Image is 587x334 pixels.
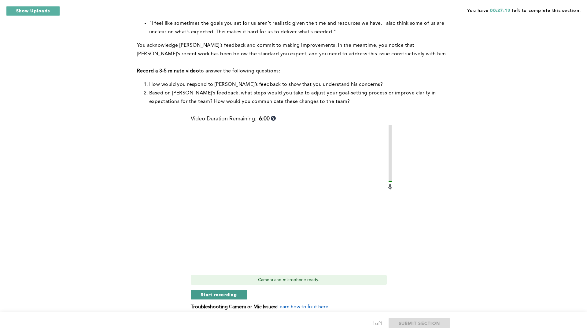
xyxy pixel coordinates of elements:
[137,69,199,74] strong: Record a 3-5 minute video
[137,43,447,57] span: You acknowledge [PERSON_NAME]’s feedback and commit to making improvements. In the meantime, you ...
[259,116,270,122] b: 6:00
[399,320,440,326] span: SUBMIT SECTION
[191,305,277,310] b: Troubleshooting Camera or Mic Issues:
[149,21,446,35] span: "I feel like sometimes the goals you set for us aren’t realistic given the time and resources we ...
[191,290,247,299] button: Start recording
[191,116,276,122] div: Video Duration Remaining:
[6,6,60,16] button: Show Uploads
[149,82,383,87] span: How would you respond to [PERSON_NAME]’s feedback to show that you understand his concerns?
[372,320,382,328] div: 1 of 1
[389,318,450,328] button: SUBMIT SECTION
[467,6,581,14] span: You have left to complete this section.
[191,275,387,285] div: Camera and microphone ready.
[149,91,437,104] span: Based on [PERSON_NAME]’s feedback, what steps would you take to adjust your goal-setting process ...
[201,292,237,297] span: Start recording
[490,9,510,13] span: 00:27:13
[199,69,280,74] span: to answer the following questions:
[277,305,330,310] span: Learn how to fix it here.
